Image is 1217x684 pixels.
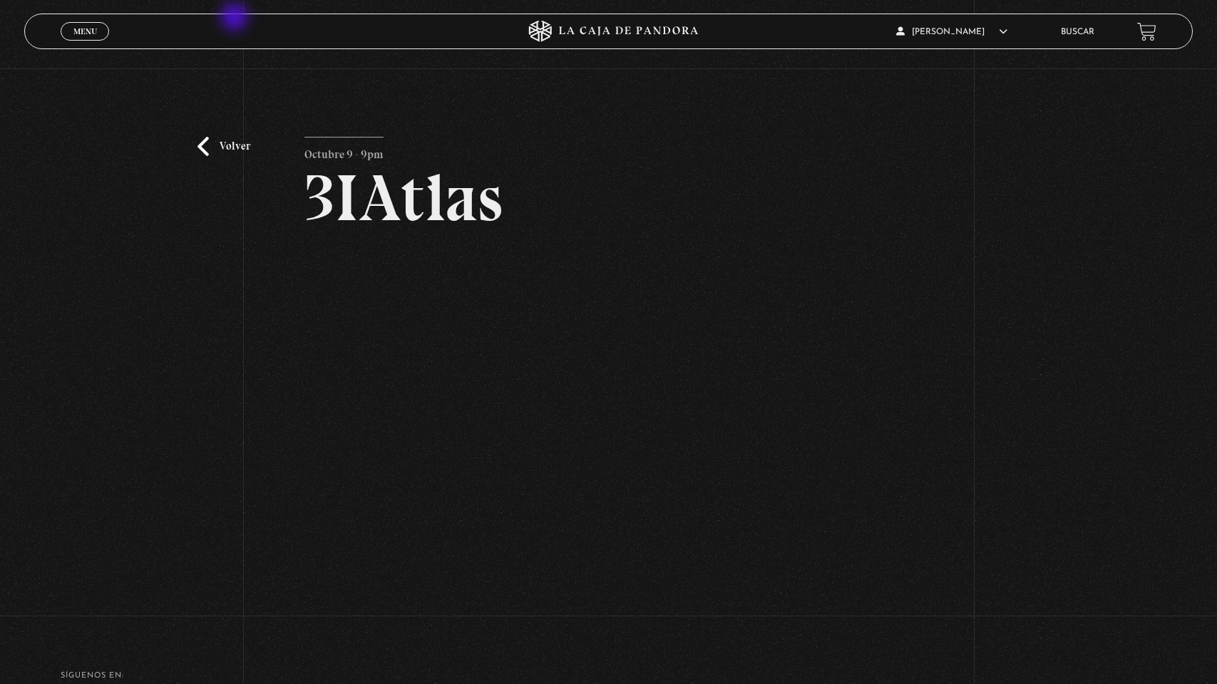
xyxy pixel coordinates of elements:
a: View your shopping cart [1137,22,1156,41]
span: Menu [73,27,97,36]
p: Octubre 9 - 9pm [304,137,384,165]
span: [PERSON_NAME] [896,28,1007,36]
h2: 3IAtlas [304,165,912,231]
h4: SÍguenos en: [61,672,1156,680]
a: Volver [197,137,250,156]
iframe: Dailymotion video player – 3IATLAS [304,252,912,594]
span: Cerrar [68,39,102,49]
a: Buscar [1061,28,1094,36]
